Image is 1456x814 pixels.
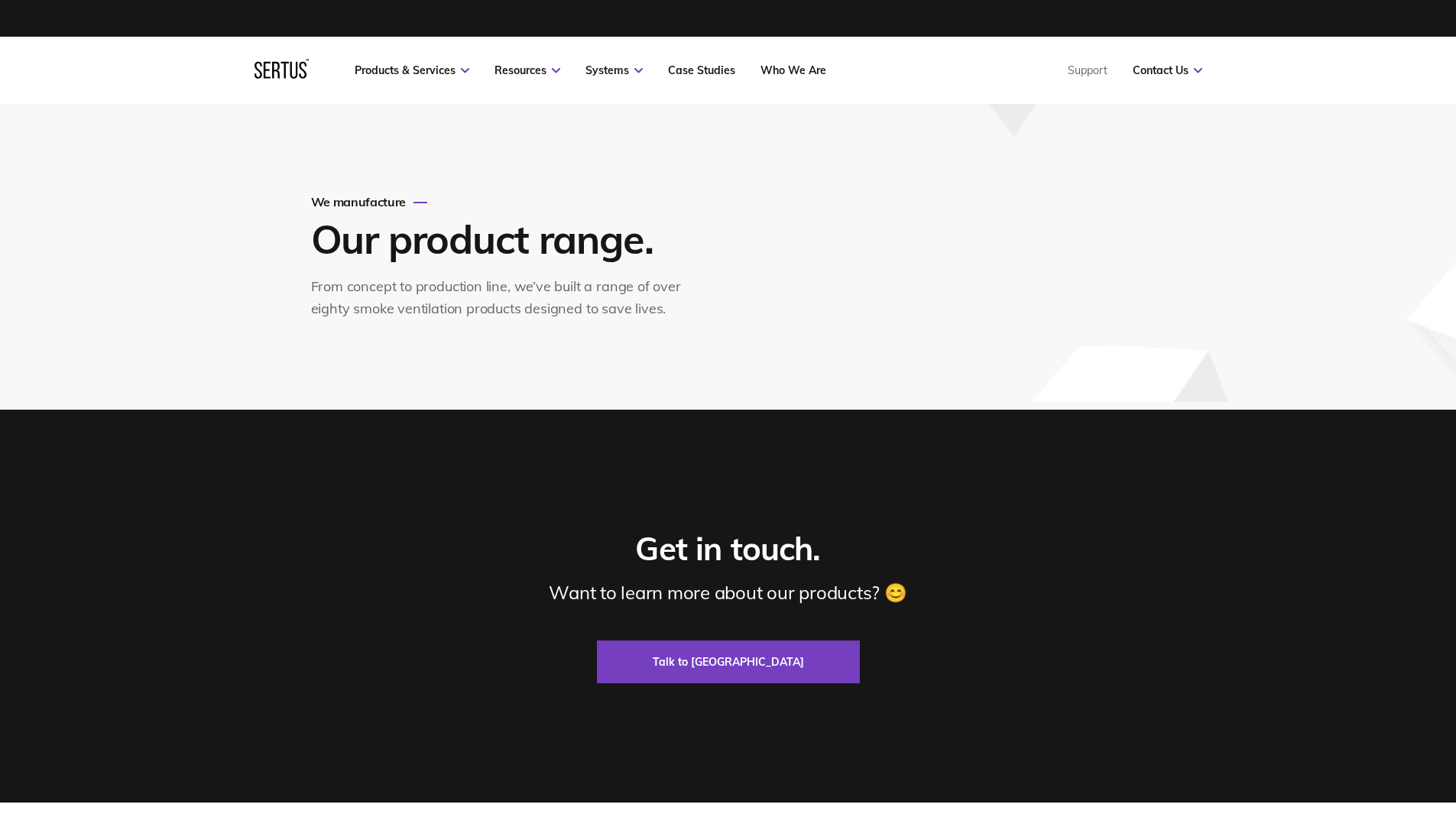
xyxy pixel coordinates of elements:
[585,63,643,77] a: Systems
[635,529,820,569] div: Get in touch.
[355,63,469,77] a: Products & Services
[311,194,697,209] div: We manufacture
[597,640,860,683] a: Talk to [GEOGRAPHIC_DATA]
[311,276,697,320] div: From concept to production line, we’ve built a range of over eighty smoke ventilation products de...
[760,63,826,77] a: Who We Are
[668,63,735,77] a: Case Studies
[311,214,693,264] h1: Our product range.
[549,581,906,604] div: Want to learn more about our products? 😊
[1133,63,1202,77] a: Contact Us
[495,63,560,77] a: Resources
[1068,63,1107,77] a: Support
